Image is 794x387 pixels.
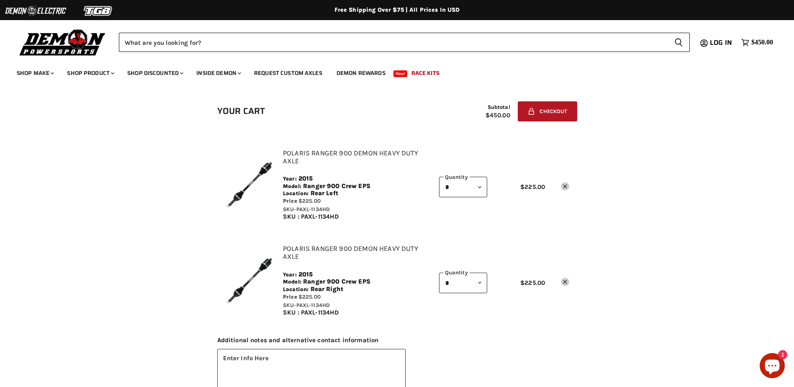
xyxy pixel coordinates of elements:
h1: Your cart [217,106,265,116]
a: Demon Rewards [330,64,392,82]
span: Price [283,198,297,204]
span: Location: [283,286,308,292]
span: Price [283,294,297,300]
a: Log in [706,39,737,46]
div: SKU-PAXL-1134HD [283,205,431,214]
button: Checkout [518,101,577,121]
a: Race Kits [405,64,446,82]
span: SKU : PAXL-1134HD [283,309,339,316]
img: Polaris Ranger 900 Demon Heavy Duty Axle - SKU-PAXL-1134HD [225,160,275,210]
span: $225.00 [298,198,321,204]
a: Polaris Ranger 900 Demon Heavy Duty Axle [283,245,418,261]
span: Additional notes and alternative contact information [217,337,577,344]
a: Inside Demon [190,64,246,82]
span: Rear Right [311,286,344,293]
span: $225.00 [520,183,545,191]
a: Shop Discounted [121,64,188,82]
a: Polaris Ranger 900 Demon Heavy Duty Axle [283,149,418,165]
span: Model: [283,183,301,189]
img: Demon Electric Logo 2 [4,3,67,19]
span: SKU : PAXL-1134HD [283,213,339,220]
input: Search [119,33,668,52]
select: Quantity [439,177,487,197]
span: Model: [283,279,301,285]
span: Ranger 900 Crew EPS [303,278,370,285]
a: $450.00 [737,36,777,49]
div: SKU-PAXL-1134HD [283,301,431,310]
a: remove Polaris Ranger 900 Demon Heavy Duty Axle [561,278,569,286]
ul: Main menu [10,61,771,82]
div: Subtotal [486,104,510,119]
a: Request Custom Axles [248,64,329,82]
span: 2015 [298,175,313,182]
inbox-online-store-chat: Shopify online store chat [757,353,787,380]
span: $450.00 [751,39,773,46]
span: $225.00 [298,294,321,300]
a: Shop Make [10,64,59,82]
span: Ranger 900 Crew EPS [303,183,370,190]
a: remove Polaris Ranger 900 Demon Heavy Duty Axle [561,182,569,191]
button: Search [668,33,690,52]
span: Location: [283,190,308,196]
select: Quantity [439,273,487,293]
span: $225.00 [520,279,545,286]
span: New! [393,70,408,77]
span: $450.00 [486,112,510,119]
img: Demon Powersports [17,27,108,57]
span: Log in [710,37,732,48]
span: Rear Left [311,190,338,197]
a: Shop Product [61,64,119,82]
div: Free Shipping Over $75 | All Prices In USD [62,6,732,14]
span: Year: [283,175,297,182]
img: Polaris Ranger 900 Demon Heavy Duty Axle - SKU-PAXL-1134HD [225,255,275,306]
span: 2015 [298,271,313,278]
form: Product [119,33,690,52]
img: TGB Logo 2 [67,3,130,19]
span: Year: [283,271,297,278]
